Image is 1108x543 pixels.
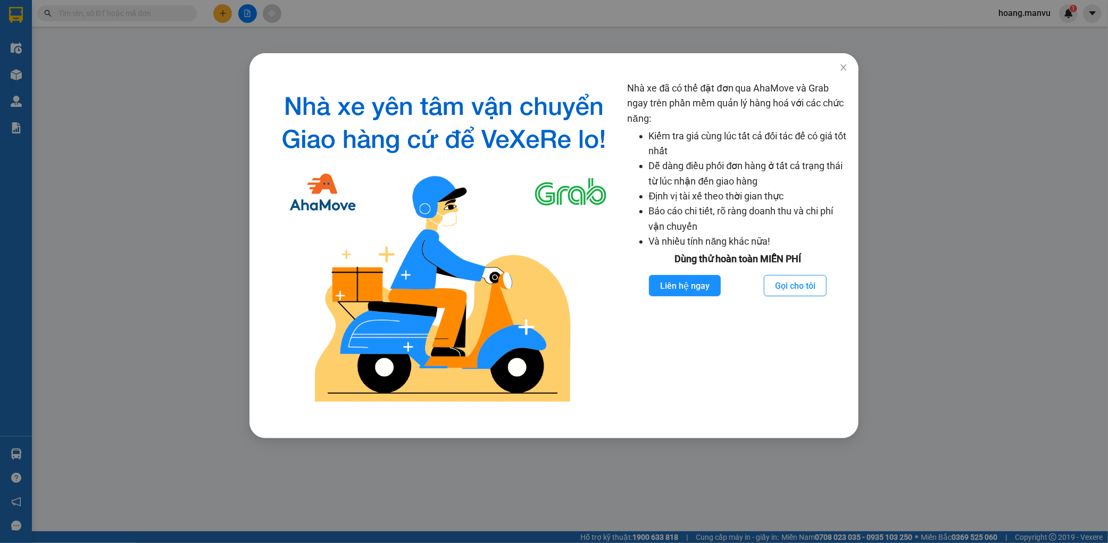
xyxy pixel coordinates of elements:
[649,129,848,159] li: Kiểm tra giá cùng lúc tất cả đối tác để có giá tốt nhất
[829,53,859,83] button: Close
[649,234,848,249] li: Và nhiều tính năng khác nữa!
[628,81,848,412] div: Nhà xe đã có thể đặt đơn qua AhaMove và Grab ngay trên phần mềm quản lý hàng hoá với các chức năng:
[649,204,848,234] li: Báo cáo chi tiết, rõ ràng doanh thu và chi phí vận chuyển
[649,275,721,296] button: Liên hệ ngay
[649,189,848,204] li: Định vị tài xế theo thời gian thực
[764,275,827,296] button: Gọi cho tôi
[628,252,848,266] div: Dùng thử hoàn toàn MIỄN PHÍ
[269,81,619,412] img: logo
[839,63,848,72] span: close
[649,158,848,189] li: Dễ dàng điều phối đơn hàng ở tất cả trạng thái từ lúc nhận đến giao hàng
[775,279,815,293] span: Gọi cho tôi
[660,279,710,293] span: Liên hệ ngay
